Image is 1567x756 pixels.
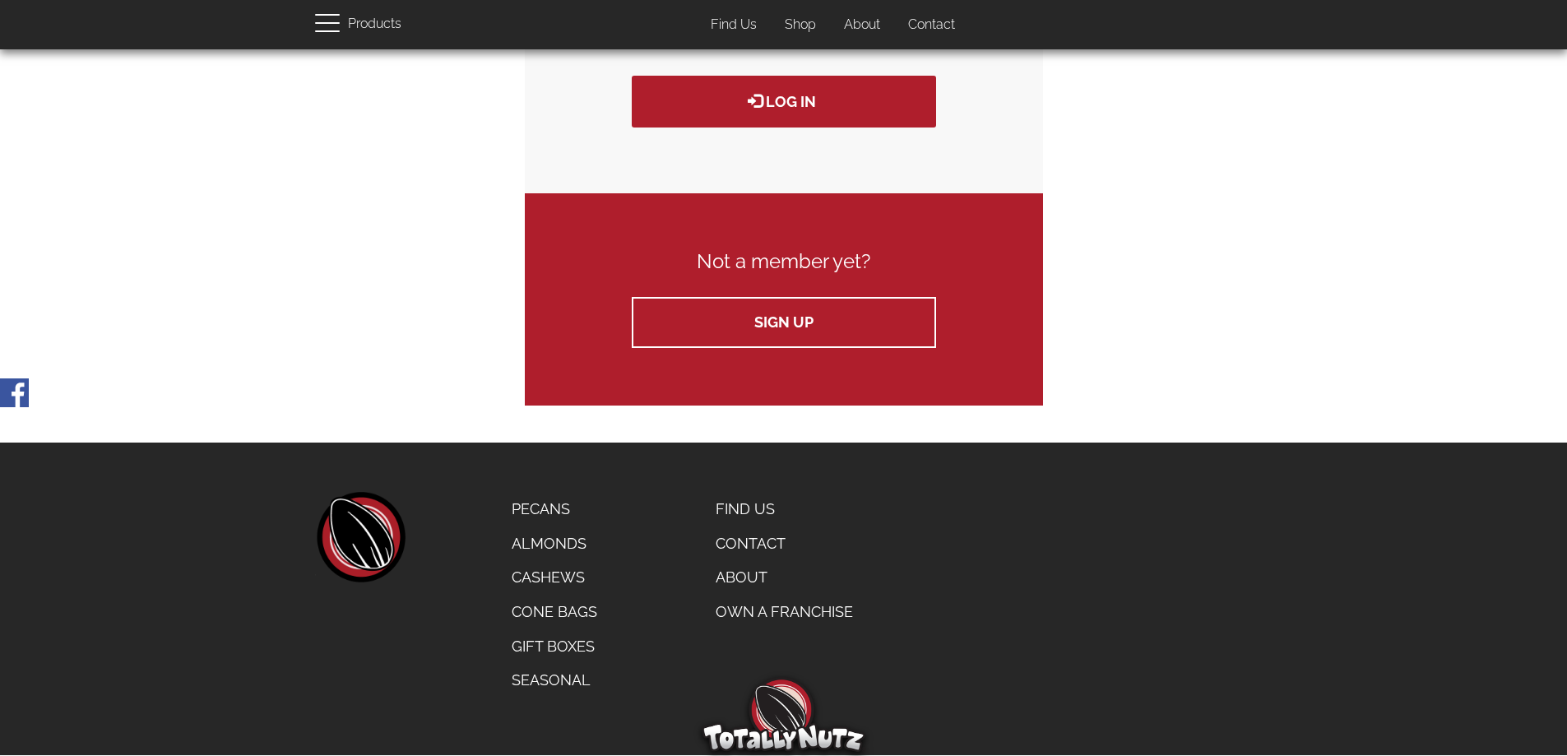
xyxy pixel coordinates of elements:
a: Sign up [632,297,936,348]
a: Own a Franchise [703,595,865,629]
a: Contact [896,9,967,41]
a: home [315,492,406,582]
span: Products [348,12,401,36]
img: Totally Nutz Logo [702,677,866,752]
a: About [703,560,865,595]
a: About [832,9,892,41]
a: Gift Boxes [499,629,610,664]
a: Find Us [703,492,865,526]
a: Cone Bags [499,595,610,629]
button: Log in [632,76,936,128]
a: Seasonal [499,663,610,698]
h3: Not a member yet? [632,251,936,272]
a: Contact [703,526,865,561]
a: Pecans [499,492,610,526]
a: Shop [772,9,828,41]
a: Find Us [698,9,769,41]
a: Cashews [499,560,610,595]
a: Almonds [499,526,610,561]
